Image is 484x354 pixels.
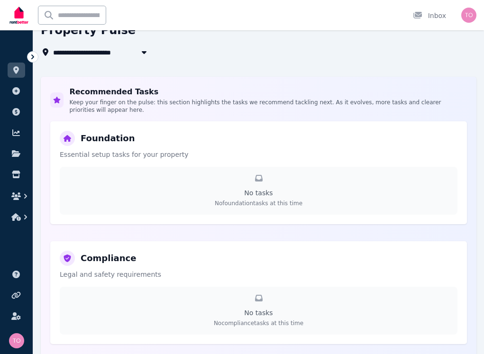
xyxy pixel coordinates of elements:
img: tommy@rentbetter.com.au [9,333,24,348]
p: Legal and safety requirements [60,270,457,279]
p: Essential setup tasks for your property [60,150,457,159]
img: RentBetter [8,3,30,27]
p: No tasks [67,308,450,318]
p: No compliance tasks at this time [67,319,450,327]
div: Inbox [413,11,446,20]
img: tommy@rentbetter.com.au [461,8,476,23]
p: No tasks [67,188,450,198]
h2: Recommended Tasks [69,86,467,98]
p: Keep your finger on the pulse: this section highlights the tasks we recommend tackling next. As i... [69,99,467,114]
p: No foundation tasks at this time [67,200,450,207]
h1: Property Pulse [41,23,136,38]
h3: Compliance [81,252,136,265]
h3: Foundation [81,132,135,145]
